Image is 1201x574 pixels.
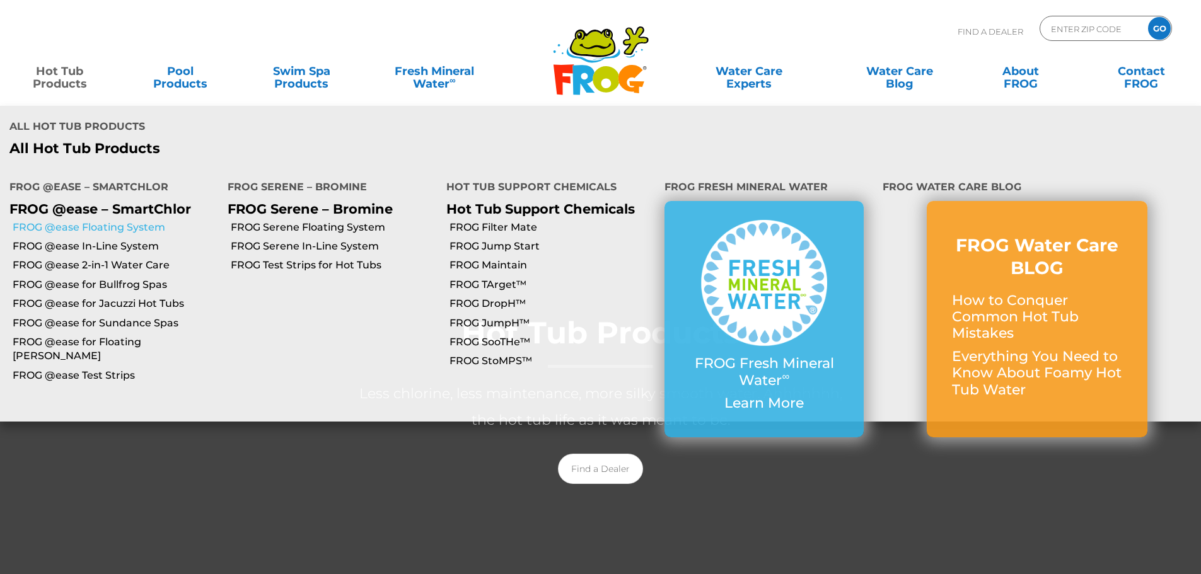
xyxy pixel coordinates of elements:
[231,221,436,234] a: FROG Serene Floating System
[13,335,218,364] a: FROG @ease for Floating [PERSON_NAME]
[134,59,228,84] a: PoolProducts
[9,141,591,157] a: All Hot Tub Products
[690,355,838,389] p: FROG Fresh Mineral Water
[952,348,1122,398] p: Everything You Need to Know About Foamy Hot Tub Water
[13,369,218,382] a: FROG @ease Test Strips
[450,335,655,349] a: FROG SooTHe™
[690,395,838,411] p: Learn More
[228,201,427,217] p: FROG Serene – Bromine
[1050,20,1135,38] input: Zip Code Form
[782,370,789,382] sup: ∞
[450,239,655,253] a: FROG Jump Start
[13,258,218,272] a: FROG @ease 2-in-1 Water Care
[231,239,436,253] a: FROG Serene In-Line System
[13,239,218,253] a: FROG @ease In-Line System
[1094,59,1188,84] a: ContactFROG
[9,201,209,217] p: FROG @ease – SmartChlor
[952,292,1122,342] p: How to Conquer Common Hot Tub Mistakes
[450,258,655,272] a: FROG Maintain
[673,59,825,84] a: Water CareExperts
[558,454,643,484] a: Find a Dealer
[13,278,218,292] a: FROG @ease for Bullfrog Spas
[13,221,218,234] a: FROG @ease Floating System
[13,316,218,330] a: FROG @ease for Sundance Spas
[450,297,655,311] a: FROG DropH™
[450,221,655,234] a: FROG Filter Mate
[952,234,1122,280] h3: FROG Water Care BLOG
[973,59,1067,84] a: AboutFROG
[952,234,1122,405] a: FROG Water Care BLOG How to Conquer Common Hot Tub Mistakes Everything You Need to Know About Foa...
[1148,17,1171,40] input: GO
[446,201,635,217] a: Hot Tub Support Chemicals
[450,354,655,368] a: FROG StoMPS™
[375,59,493,84] a: Fresh MineralWater∞
[450,278,655,292] a: FROG TArget™
[883,176,1192,201] h4: FROG Water Care Blog
[13,297,218,311] a: FROG @ease for Jacuzzi Hot Tubs
[450,75,456,85] sup: ∞
[664,176,864,201] h4: FROG Fresh Mineral Water
[9,176,209,201] h4: FROG @ease – SmartChlor
[228,176,427,201] h4: FROG Serene – Bromine
[231,258,436,272] a: FROG Test Strips for Hot Tubs
[852,59,946,84] a: Water CareBlog
[13,59,107,84] a: Hot TubProducts
[958,16,1023,47] p: Find A Dealer
[255,59,349,84] a: Swim SpaProducts
[450,316,655,330] a: FROG JumpH™
[690,220,838,418] a: FROG Fresh Mineral Water∞ Learn More
[446,176,646,201] h4: Hot Tub Support Chemicals
[9,115,591,141] h4: All Hot Tub Products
